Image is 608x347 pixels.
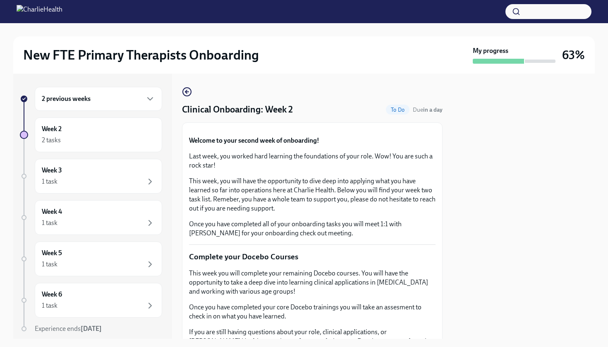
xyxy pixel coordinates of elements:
[42,249,62,258] h6: Week 5
[189,136,319,144] strong: Welcome to your second week of onboarding!
[42,207,62,216] h6: Week 4
[386,107,409,113] span: To Do
[42,260,57,269] div: 1 task
[42,136,61,145] div: 2 tasks
[473,46,508,55] strong: My progress
[189,269,436,296] p: This week you will complete your remaining Docebo courses. You will have the opportunity to take ...
[182,103,293,116] h4: Clinical Onboarding: Week 2
[189,152,436,170] p: Last week, you worked hard learning the foundations of your role. Wow! You are such a rock star!
[81,325,102,333] strong: [DATE]
[17,5,62,18] img: CharlieHealth
[20,117,162,152] a: Week 22 tasks
[423,106,443,113] strong: in a day
[562,48,585,62] h3: 63%
[20,283,162,318] a: Week 61 task
[35,325,102,333] span: Experience ends
[42,124,62,134] h6: Week 2
[42,177,57,186] div: 1 task
[42,94,91,103] h6: 2 previous weeks
[23,47,259,63] h2: New FTE Primary Therapists Onboarding
[42,166,62,175] h6: Week 3
[189,303,436,321] p: Once you have completed your core Docebo trainings you will take an assesment to check in on what...
[42,218,57,227] div: 1 task
[20,242,162,276] a: Week 51 task
[35,87,162,111] div: 2 previous weeks
[20,200,162,235] a: Week 41 task
[413,106,443,114] span: August 30th, 2025 10:00
[413,106,443,113] span: Due
[20,159,162,194] a: Week 31 task
[189,251,436,262] p: Complete your Docebo Courses
[189,177,436,213] p: This week, you will have the opportunity to dive deep into applying what you have learned so far ...
[42,290,62,299] h6: Week 6
[42,301,57,310] div: 1 task
[189,220,436,238] p: Once you have completed all of your onboarding tasks you will meet 1:1 with [PERSON_NAME] for you...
